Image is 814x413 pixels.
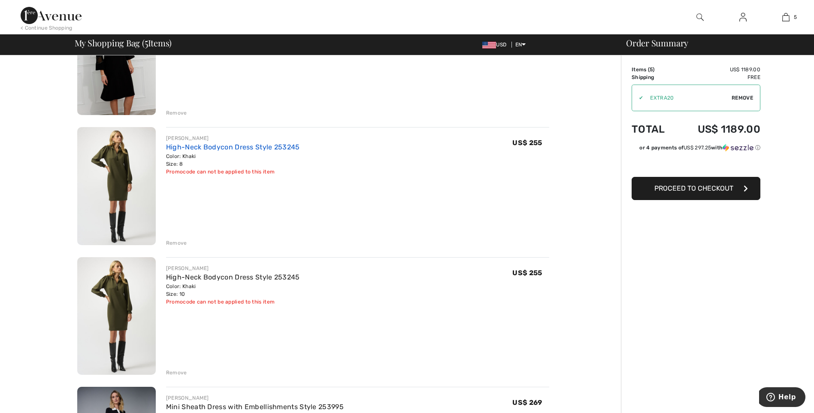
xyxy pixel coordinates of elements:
td: US$ 1189.00 [676,115,760,144]
div: Promocode can not be applied to this item [166,298,300,306]
span: 5 [145,36,148,48]
img: My Bag [782,12,790,22]
img: Sezzle [723,144,753,152]
a: High-Neck Bodycon Dress Style 253245 [166,143,300,151]
img: High-Neck Bodycon Dress Style 253245 [77,127,156,245]
input: Promo code [643,85,732,111]
div: [PERSON_NAME] [166,394,344,402]
span: US$ 269 [512,398,542,407]
div: Remove [166,239,187,247]
span: US$ 297.25 [684,145,711,151]
img: 1ère Avenue [21,7,82,24]
iframe: Opens a widget where you can find more information [759,387,805,409]
img: US Dollar [482,42,496,49]
span: EN [515,42,526,48]
div: Remove [166,109,187,117]
span: Proceed to Checkout [654,184,733,192]
span: US$ 255 [512,139,542,147]
span: 5 [794,13,797,21]
div: < Continue Shopping [21,24,73,32]
div: Promocode can not be applied to this item [166,168,300,176]
a: Sign In [732,12,753,23]
span: US$ 255 [512,269,542,277]
td: Free [676,73,760,81]
div: [PERSON_NAME] [166,264,300,272]
a: Mini Sheath Dress with Embellishments Style 253995 [166,403,344,411]
td: Shipping [632,73,676,81]
div: or 4 payments ofUS$ 297.25withSezzle Click to learn more about Sezzle [632,144,760,155]
img: High-Neck Bodycon Dress Style 253245 [77,257,156,375]
span: My Shopping Bag ( Items) [75,39,172,47]
div: Color: Khaki Size: 10 [166,282,300,298]
a: High-Neck Bodycon Dress Style 253245 [166,273,300,281]
td: Items ( ) [632,66,676,73]
td: Total [632,115,676,144]
td: US$ 1189.00 [676,66,760,73]
img: search the website [696,12,704,22]
div: Remove [166,369,187,377]
div: ✔ [632,94,643,102]
button: Proceed to Checkout [632,177,760,200]
div: [PERSON_NAME] [166,134,300,142]
span: Remove [732,94,753,102]
div: Order Summary [616,39,809,47]
img: My Info [739,12,747,22]
span: USD [482,42,510,48]
span: 5 [650,67,653,73]
iframe: PayPal-paypal [632,155,760,174]
a: 5 [765,12,807,22]
div: or 4 payments of with [639,144,760,152]
div: Color: Khaki Size: 8 [166,152,300,168]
